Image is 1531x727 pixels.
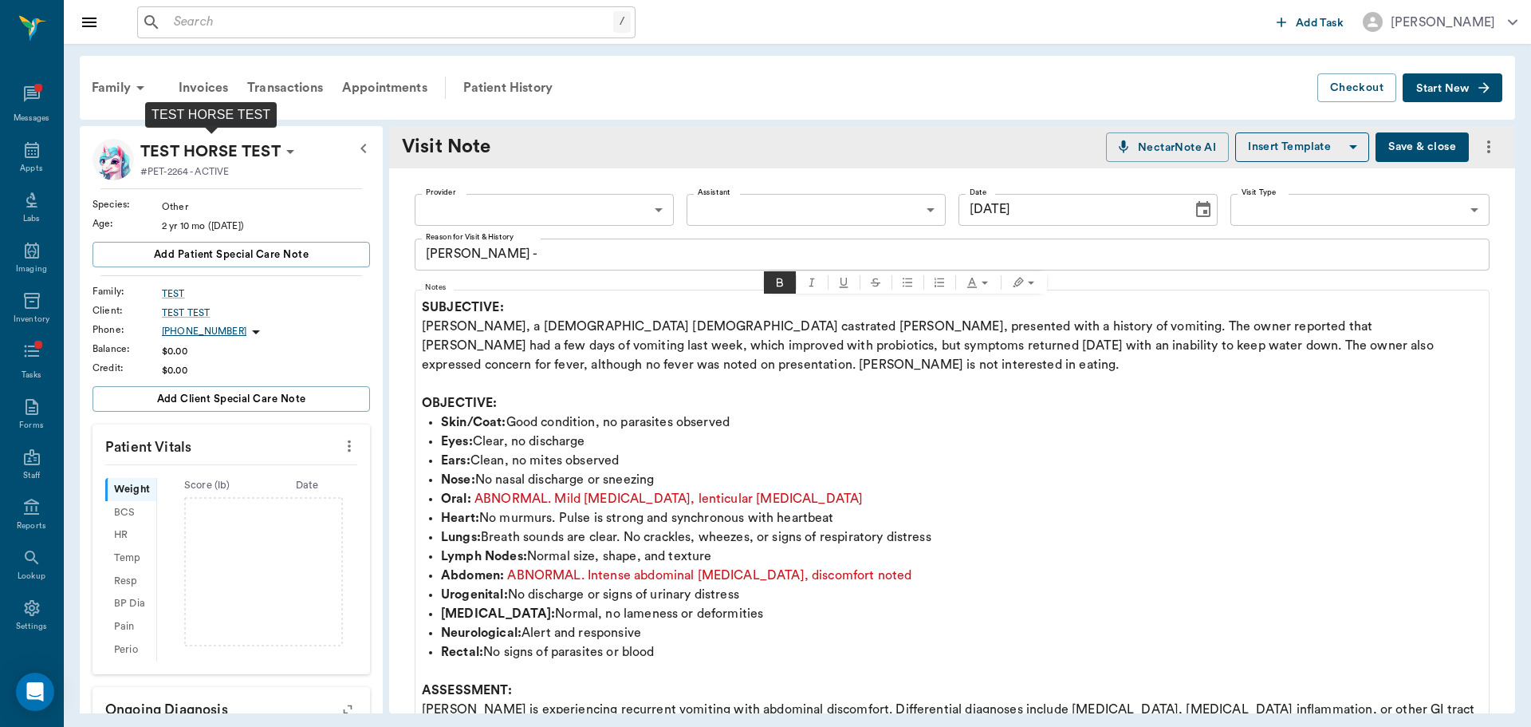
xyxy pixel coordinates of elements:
p: Patient Vitals [92,425,370,464]
div: BCS [105,501,156,524]
button: Start New [1403,73,1502,103]
div: Labs [23,213,40,225]
div: $0.00 [162,363,370,377]
button: more [1475,133,1502,160]
label: Provider [426,187,455,198]
input: MM/DD/YYYY [958,194,1181,226]
strong: Nose: [441,473,475,486]
div: Family : [92,284,162,298]
span: Add client Special Care Note [157,390,306,408]
button: Bold [764,271,796,294]
span: Bold (⌃B) [764,271,796,294]
span: Strikethrough (⌃D) [860,271,891,294]
button: more [337,433,362,460]
div: Temp [105,547,156,570]
div: Visit Note [402,132,521,161]
div: Other [162,200,370,214]
span: Bulleted list (⌃⇧8) [891,271,923,294]
div: Balance : [92,342,162,356]
div: Score ( lb ) [157,478,258,493]
p: Ongoing diagnosis [92,687,370,727]
strong: OBJECTIVE: [422,397,498,409]
div: Reports [17,520,46,532]
p: No discharge or signs of urinary distress [441,585,1482,604]
label: Visit Type [1242,187,1277,198]
p: Clean, no mites observed [441,451,1482,470]
p: No signs of parasites or blood [441,642,1482,662]
strong: Neurological: [441,626,521,639]
div: HR [105,524,156,547]
p: No murmurs. Pulse is strong and synchronous with heartbeat [441,508,1482,527]
strong: SUBJECTIVE: [422,301,504,314]
button: Italic [796,271,828,294]
span: Add patient Special Care Note [154,246,309,263]
strong: Urogenital: [441,588,508,601]
strong: [MEDICAL_DATA]: [441,607,555,620]
a: Patient History [454,69,562,107]
div: Weight [105,478,156,501]
strong: Rectal: [441,646,483,658]
div: Perio [105,638,156,662]
button: Ordered list [923,271,955,294]
div: TEST HORSE TEST [145,102,277,128]
div: Phone : [92,322,162,337]
div: Open Intercom Messenger [16,673,54,711]
label: Assistant [698,187,730,198]
label: Date [970,187,986,198]
a: Transactions [238,69,333,107]
div: Client : [92,303,162,318]
span: Underline (⌃U) [828,271,860,294]
div: Tasks [22,369,41,381]
p: Good condition, no parasites observed [441,413,1482,432]
strong: Skin/Coat: [441,416,506,429]
div: Forms [19,420,43,432]
p: Clear, no discharge [441,432,1482,451]
button: NectarNote AI [1106,132,1229,162]
strong: Abdomen: [441,569,504,582]
button: Save & close [1376,132,1469,162]
button: Add patient Special Care Note [92,242,370,267]
button: Underline [828,271,860,294]
div: Pain [105,615,156,638]
button: Bulleted list [891,271,923,294]
div: TEST TEST [162,306,370,320]
p: Normal size, shape, and texture [441,547,1482,566]
p: Alert and responsive [441,623,1482,642]
label: Reason for Visit & History [426,231,514,243]
textarea: [PERSON_NAME] - [426,245,1478,263]
button: Text highlight [1002,271,1047,294]
button: Strikethrough [860,271,891,294]
p: [PHONE_NUMBER] [162,325,246,338]
button: Add Task [1270,7,1350,37]
div: Date [257,478,357,493]
span: Ordered list (⌃⇧9) [923,271,955,294]
p: TEST HORSE TEST [140,139,281,164]
div: Lookup [18,571,45,583]
p: No nasal discharge or sneezing [441,470,1482,489]
div: Species : [92,197,162,211]
strong: Lungs: [441,531,481,543]
div: Settings [16,621,48,633]
div: Staff [23,470,40,482]
strong: Ears: [441,454,470,467]
div: $0.00 [162,344,370,358]
div: Credit : [92,361,162,375]
button: Add client Special Care Note [92,386,370,412]
button: Text color [956,271,1001,294]
div: Age : [92,216,162,231]
a: Appointments [333,69,437,107]
a: Invoices [169,69,238,107]
button: [PERSON_NAME] [1350,7,1530,37]
p: #PET-2264 - ACTIVE [140,164,229,179]
div: 2 yr 10 mo ([DATE]) [162,219,370,233]
div: BP Dia [105,593,156,616]
div: Resp [105,570,156,593]
div: Family [82,69,159,107]
strong: Oral: [441,492,471,505]
div: Messages [14,113,50,124]
span: ABNORMAL. Intense abdominal [MEDICAL_DATA], discomfort noted [507,569,911,582]
button: Close drawer [73,6,105,38]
